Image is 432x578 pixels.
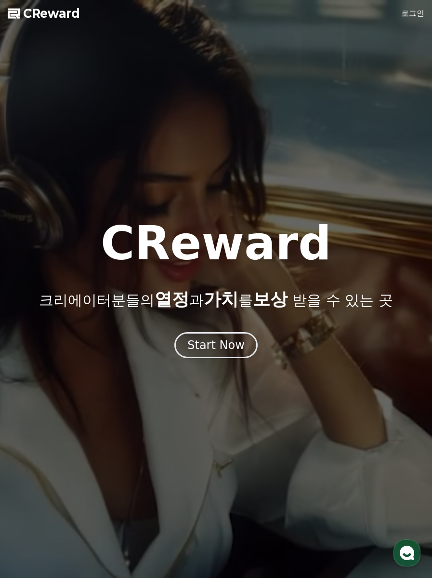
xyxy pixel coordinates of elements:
span: 보상 [253,289,288,309]
a: CReward [8,6,80,21]
span: CReward [23,6,80,21]
span: 열정 [155,289,189,309]
span: 가치 [204,289,238,309]
h1: CReward [101,220,331,267]
a: 로그인 [401,8,424,19]
span: 설정 [149,320,160,328]
span: 홈 [30,320,36,328]
a: 홈 [3,306,64,330]
a: Start Now [174,342,258,351]
a: 설정 [124,306,185,330]
div: Start Now [187,337,245,353]
button: Start Now [174,332,258,358]
a: 대화 [64,306,124,330]
p: 크리에이터분들의 과 를 받을 수 있는 곳 [39,290,393,309]
span: 대화 [88,321,100,328]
